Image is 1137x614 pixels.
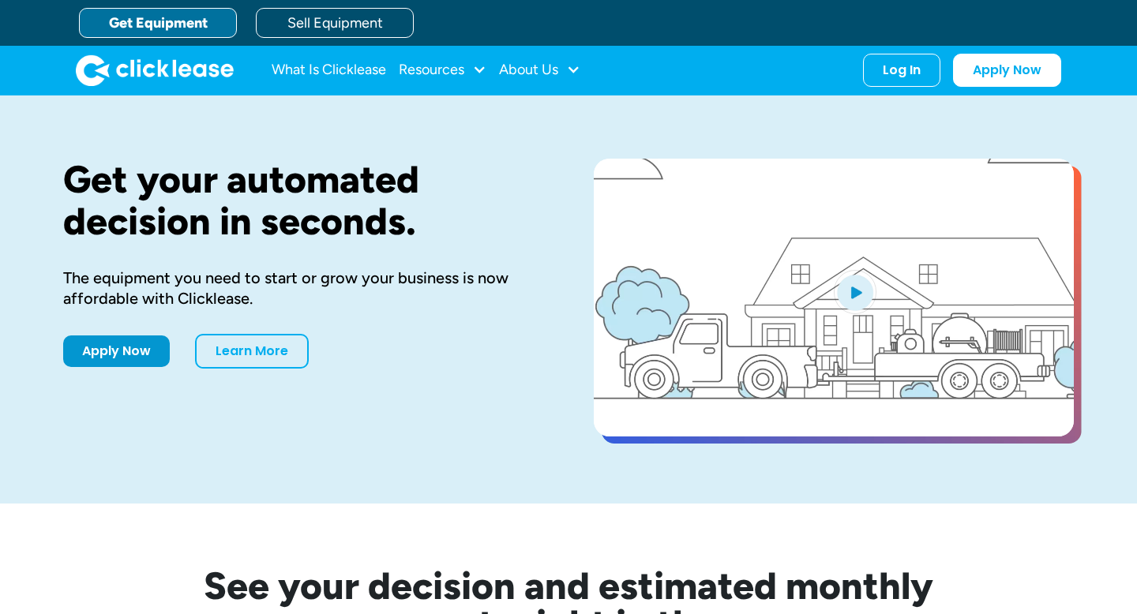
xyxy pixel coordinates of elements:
img: Clicklease logo [76,54,234,86]
a: Apply Now [953,54,1061,87]
a: home [76,54,234,86]
a: Sell Equipment [256,8,414,38]
a: Get Equipment [79,8,237,38]
a: Learn More [195,334,309,369]
div: Log In [883,62,921,78]
div: Resources [399,54,486,86]
img: Blue play button logo on a light blue circular background [834,270,876,314]
a: What Is Clicklease [272,54,386,86]
a: open lightbox [594,159,1074,436]
h1: Get your automated decision in seconds. [63,159,543,242]
div: About Us [499,54,580,86]
a: Apply Now [63,335,170,367]
div: The equipment you need to start or grow your business is now affordable with Clicklease. [63,268,543,309]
